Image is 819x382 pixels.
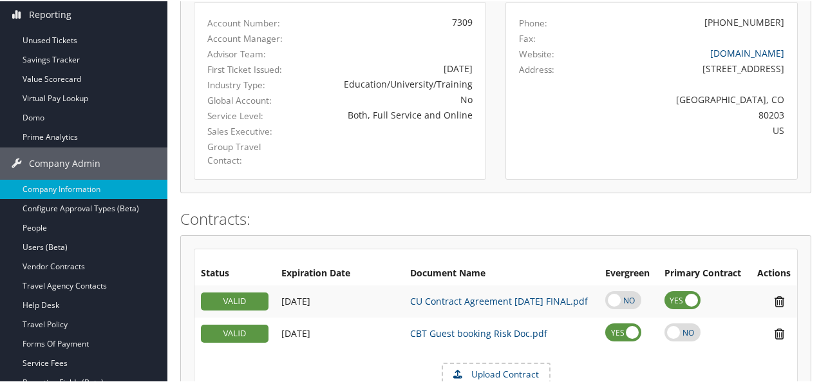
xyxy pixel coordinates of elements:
[207,108,283,121] label: Service Level:
[404,261,599,284] th: Document Name
[658,261,749,284] th: Primary Contract
[519,31,536,44] label: Fax:
[410,326,547,338] a: CBT Guest booking Risk Doc.pdf
[281,327,397,338] div: Add/Edit Date
[207,77,283,90] label: Industry Type:
[207,139,283,166] label: Group Travel Contact:
[275,261,404,284] th: Expiration Date
[201,291,268,309] div: VALID
[704,14,784,28] div: [PHONE_NUMBER]
[302,107,473,120] div: Both, Full Service and Online
[281,294,397,306] div: Add/Edit Date
[749,261,797,284] th: Actions
[590,107,785,120] div: 80203
[207,124,283,137] label: Sales Executive:
[207,15,283,28] label: Account Number:
[599,261,657,284] th: Evergreen
[201,323,268,341] div: VALID
[302,61,473,74] div: [DATE]
[768,326,791,339] i: Remove Contract
[180,207,811,229] h2: Contracts:
[207,46,283,59] label: Advisor Team:
[281,326,310,338] span: [DATE]
[194,261,275,284] th: Status
[590,122,785,136] div: US
[519,62,554,75] label: Address:
[29,146,100,178] span: Company Admin
[519,15,547,28] label: Phone:
[590,91,785,105] div: [GEOGRAPHIC_DATA], CO
[207,31,283,44] label: Account Manager:
[207,62,283,75] label: First Ticket Issued:
[281,294,310,306] span: [DATE]
[410,294,588,306] a: CU Contract Agreement [DATE] FINAL.pdf
[590,61,785,74] div: [STREET_ADDRESS]
[207,93,283,106] label: Global Account:
[302,14,473,28] div: 7309
[768,294,791,307] i: Remove Contract
[302,76,473,90] div: Education/University/Training
[302,91,473,105] div: No
[710,46,784,58] a: [DOMAIN_NAME]
[519,46,554,59] label: Website:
